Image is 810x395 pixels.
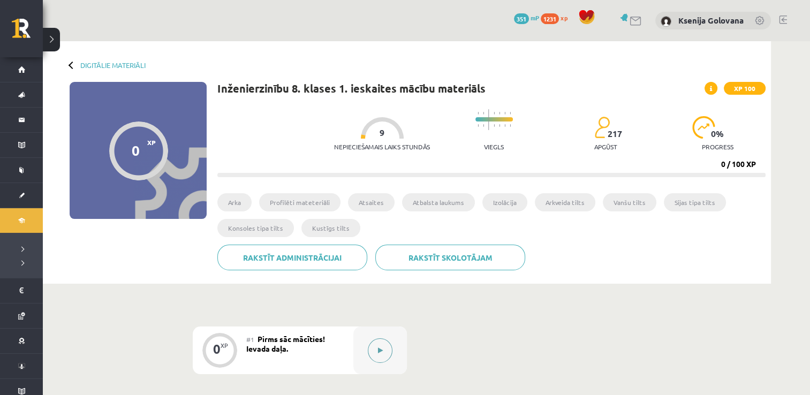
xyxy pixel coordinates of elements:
img: icon-short-line-57e1e144782c952c97e751825c79c345078a6d821885a25fce030b3d8c18986b.svg [499,124,500,127]
span: Pirms sāc mācīties! Ievada daļa. [246,334,325,353]
img: Ksenija Golovana [661,16,671,27]
a: Rīgas 1. Tālmācības vidusskola [12,19,43,45]
img: icon-short-line-57e1e144782c952c97e751825c79c345078a6d821885a25fce030b3d8c18986b.svg [494,124,495,127]
img: icon-short-line-57e1e144782c952c97e751825c79c345078a6d821885a25fce030b3d8c18986b.svg [494,112,495,115]
li: Arka [217,193,252,211]
img: icon-short-line-57e1e144782c952c97e751825c79c345078a6d821885a25fce030b3d8c18986b.svg [504,124,505,127]
img: icon-short-line-57e1e144782c952c97e751825c79c345078a6d821885a25fce030b3d8c18986b.svg [478,112,479,115]
span: mP [531,13,539,22]
img: icon-short-line-57e1e144782c952c97e751825c79c345078a6d821885a25fce030b3d8c18986b.svg [504,112,505,115]
a: Ksenija Golovana [678,15,744,26]
a: Rakstīt administrācijai [217,245,367,270]
li: Arkveida tilts [535,193,595,211]
p: Viegls [484,143,504,150]
span: #1 [246,335,254,344]
div: 0 [132,142,140,158]
li: Atsaites [348,193,395,211]
img: icon-short-line-57e1e144782c952c97e751825c79c345078a6d821885a25fce030b3d8c18986b.svg [483,124,484,127]
li: Profilēti mateteriāli [259,193,340,211]
a: Rakstīt skolotājam [375,245,525,270]
a: Digitālie materiāli [80,61,146,69]
li: Izolācija [482,193,527,211]
div: 0 [213,344,221,354]
span: 351 [514,13,529,24]
p: progress [702,143,733,150]
img: icon-progress-161ccf0a02000e728c5f80fcf4c31c7af3da0e1684b2b1d7c360e028c24a22f1.svg [692,116,715,139]
h1: Inženierzinību 8. klases 1. ieskaites mācību materiāls [217,82,486,95]
li: Konsoles tipa tilts [217,219,294,237]
img: icon-short-line-57e1e144782c952c97e751825c79c345078a6d821885a25fce030b3d8c18986b.svg [510,124,511,127]
p: Nepieciešamais laiks stundās [334,143,430,150]
img: icon-short-line-57e1e144782c952c97e751825c79c345078a6d821885a25fce030b3d8c18986b.svg [478,124,479,127]
span: 1231 [541,13,559,24]
div: XP [221,343,228,348]
img: icon-short-line-57e1e144782c952c97e751825c79c345078a6d821885a25fce030b3d8c18986b.svg [483,112,484,115]
span: xp [561,13,567,22]
img: icon-short-line-57e1e144782c952c97e751825c79c345078a6d821885a25fce030b3d8c18986b.svg [510,112,511,115]
a: 1231 xp [541,13,573,22]
img: students-c634bb4e5e11cddfef0936a35e636f08e4e9abd3cc4e673bd6f9a4125e45ecb1.svg [594,116,610,139]
span: XP [147,139,156,146]
li: Atbalsta laukums [402,193,475,211]
li: Sijas tipa tilts [664,193,726,211]
span: 217 [608,129,622,139]
span: 9 [380,128,384,138]
li: Kustīgs tilts [301,219,360,237]
span: XP 100 [724,82,766,95]
li: Vanšu tilts [603,193,656,211]
p: apgūst [594,143,617,150]
img: icon-long-line-d9ea69661e0d244f92f715978eff75569469978d946b2353a9bb055b3ed8787d.svg [488,109,489,130]
img: icon-short-line-57e1e144782c952c97e751825c79c345078a6d821885a25fce030b3d8c18986b.svg [499,112,500,115]
a: 351 mP [514,13,539,22]
span: 0 % [711,129,724,139]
